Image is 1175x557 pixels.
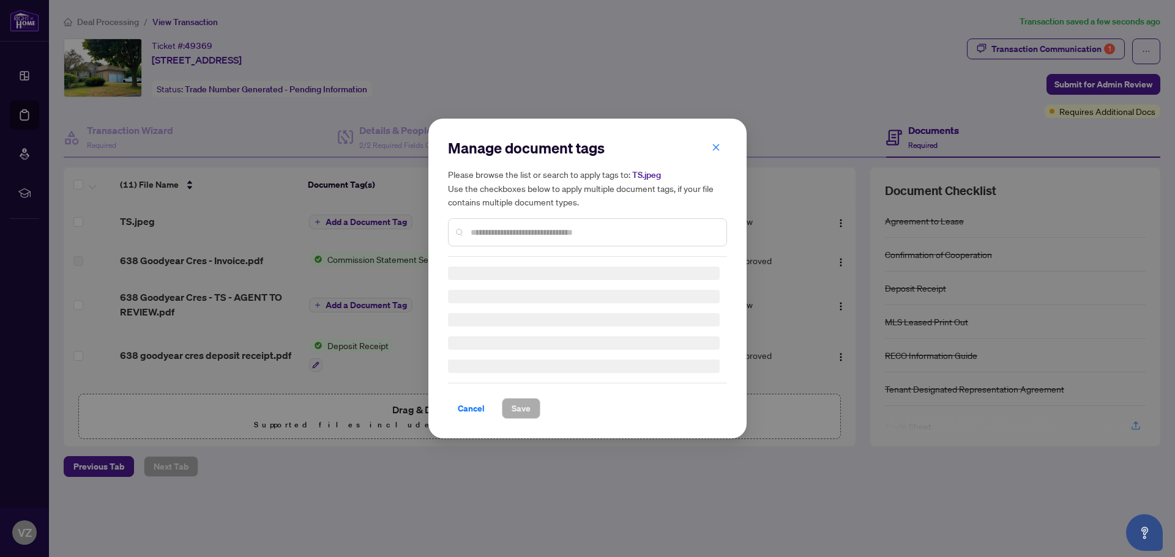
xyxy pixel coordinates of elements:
h5: Please browse the list or search to apply tags to: Use the checkboxes below to apply multiple doc... [448,168,727,208]
button: Open asap [1126,514,1163,551]
button: Cancel [448,398,494,419]
h2: Manage document tags [448,138,727,158]
span: TS.jpeg [632,169,661,180]
button: Save [502,398,540,419]
span: Cancel [458,399,485,418]
span: close [712,143,720,152]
